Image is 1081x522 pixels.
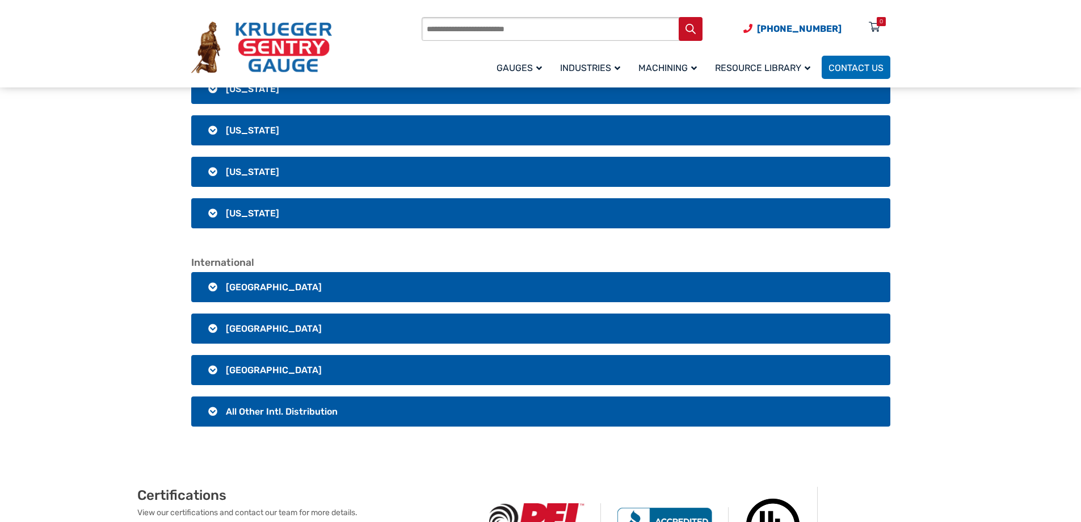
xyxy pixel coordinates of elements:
div: 0 [880,17,883,26]
span: Contact Us [828,62,884,73]
p: View our certifications and contact our team for more details. [137,507,473,519]
span: [US_STATE] [226,125,279,136]
a: Phone Number (920) 434-8860 [743,22,842,36]
span: [US_STATE] [226,83,279,94]
span: [GEOGRAPHIC_DATA] [226,323,322,334]
span: [US_STATE] [226,208,279,219]
span: Gauges [497,62,542,73]
h2: Certifications [137,487,473,504]
span: All Other Intl. Distribution [226,406,338,417]
span: Industries [560,62,620,73]
a: Gauges [490,54,553,81]
h2: International [191,257,890,269]
span: Resource Library [715,62,810,73]
span: [US_STATE] [226,166,279,177]
img: Krueger Sentry Gauge [191,22,332,74]
a: Contact Us [822,56,890,79]
a: Resource Library [708,54,822,81]
a: Machining [632,54,708,81]
span: [GEOGRAPHIC_DATA] [226,365,322,375]
span: Machining [638,62,697,73]
span: [GEOGRAPHIC_DATA] [226,282,322,293]
span: [PHONE_NUMBER] [757,23,842,34]
a: Industries [553,54,632,81]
